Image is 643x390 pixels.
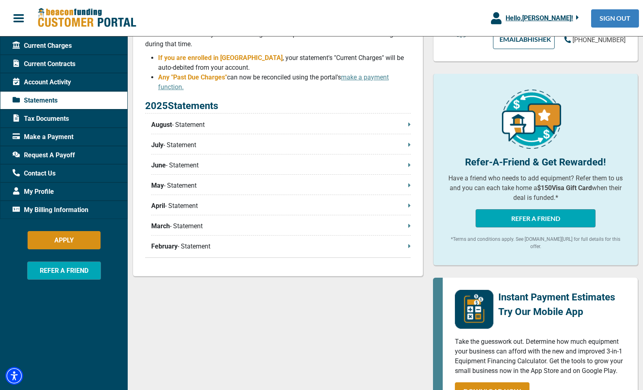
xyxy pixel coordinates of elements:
button: REFER A FRIEND [476,209,596,227]
span: Contact Us [13,169,56,178]
button: REFER A FRIEND [27,261,101,280]
p: - Statement [151,140,411,150]
p: Try Our Mobile App [498,304,615,319]
span: Current Contracts [13,59,75,69]
span: can now be reconciled using the portal's [158,73,389,91]
span: Tax Documents [13,114,69,124]
img: mobile-app-logo.png [455,290,493,329]
span: August [151,120,172,130]
p: 2025 Statements [145,99,411,114]
span: [PHONE_NUMBER] [572,36,626,44]
span: April [151,201,165,211]
span: May [151,181,164,191]
p: - Statement [151,201,411,211]
span: June [151,161,166,170]
span: Make a Payment [13,132,73,142]
span: Request A Payoff [13,150,75,160]
p: - Statement [151,181,411,191]
span: March [151,221,170,231]
p: - Statement [151,242,411,251]
span: Hello, [PERSON_NAME] ! [506,14,573,22]
button: APPLY [28,231,101,249]
span: My Profile [13,187,54,197]
span: Current Charges [13,41,72,51]
div: Accessibility Menu [5,367,23,385]
p: - Statement [151,221,411,231]
p: Have a friend who needs to add equipment? Refer them to us and you can each take home a when thei... [446,174,626,203]
span: Any "Past Due Charges" [158,73,227,81]
span: Account Activity [13,77,71,87]
p: Take the guesswork out. Determine how much equipment your business can afford with the new and im... [455,337,626,376]
span: Statements [13,96,58,105]
a: SIGN OUT [591,9,639,28]
p: Your statement details your current charges for all open accounts with Beacon Funding during that... [145,30,411,49]
p: Instant Payment Estimates [498,290,615,304]
p: Refer-A-Friend & Get Rewarded! [446,155,626,169]
img: Beacon Funding Customer Portal Logo [37,8,136,28]
span: If you are enrolled in [GEOGRAPHIC_DATA] [158,54,283,62]
span: February [151,242,178,251]
b: $150 Visa Gift Card [537,184,592,192]
p: *Terms and conditions apply. See [DOMAIN_NAME][URL] for full details for this offer. [446,236,626,250]
a: EMAILAbhishek [493,31,554,49]
span: July [151,140,163,150]
span: My Billing Information [13,205,88,215]
a: [PHONE_NUMBER] [564,35,626,45]
img: refer-a-friend-icon.png [502,90,561,149]
p: - Statement [151,120,411,130]
p: - Statement [151,161,411,170]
